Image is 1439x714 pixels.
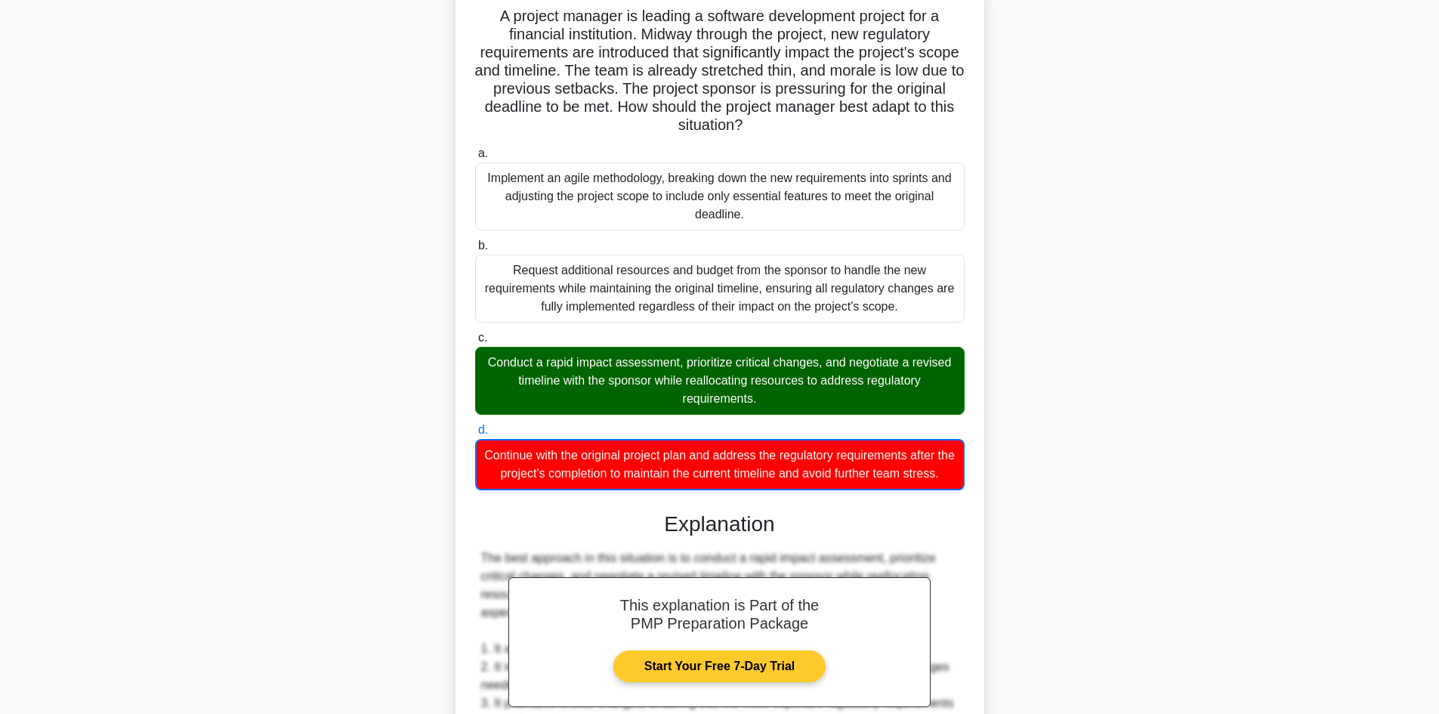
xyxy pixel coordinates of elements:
span: c. [478,331,487,344]
h3: Explanation [484,512,956,537]
a: Start Your Free 7-Day Trial [613,651,826,682]
div: Conduct a rapid impact assessment, prioritize critical changes, and negotiate a revised timeline ... [475,347,965,415]
span: d. [478,423,488,436]
div: Request additional resources and budget from the sponsor to handle the new requirements while mai... [475,255,965,323]
div: Continue with the original project plan and address the regulatory requirements after the project... [475,439,965,490]
h5: A project manager is leading a software development project for a financial institution. Midway t... [474,7,966,135]
div: Implement an agile methodology, breaking down the new requirements into sprints and adjusting the... [475,162,965,230]
span: b. [478,239,488,252]
span: a. [478,147,488,159]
